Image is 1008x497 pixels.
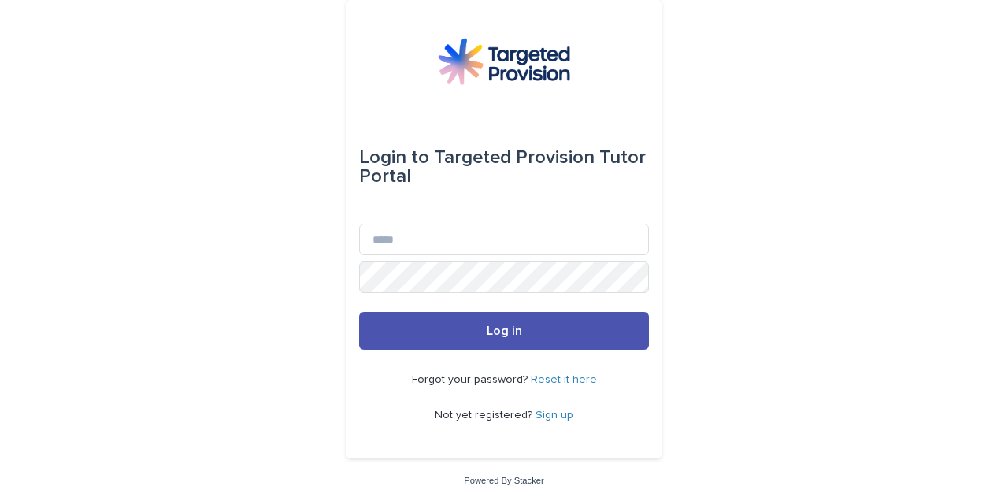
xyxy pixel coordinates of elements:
[531,374,597,385] a: Reset it here
[487,325,522,337] span: Log in
[464,476,543,485] a: Powered By Stacker
[359,135,649,198] div: Targeted Provision Tutor Portal
[412,374,531,385] span: Forgot your password?
[435,410,535,421] span: Not yet registered?
[438,38,570,85] img: M5nRWzHhSzIhMunXDL62
[535,410,573,421] a: Sign up
[359,148,429,167] span: Login to
[359,312,649,350] button: Log in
